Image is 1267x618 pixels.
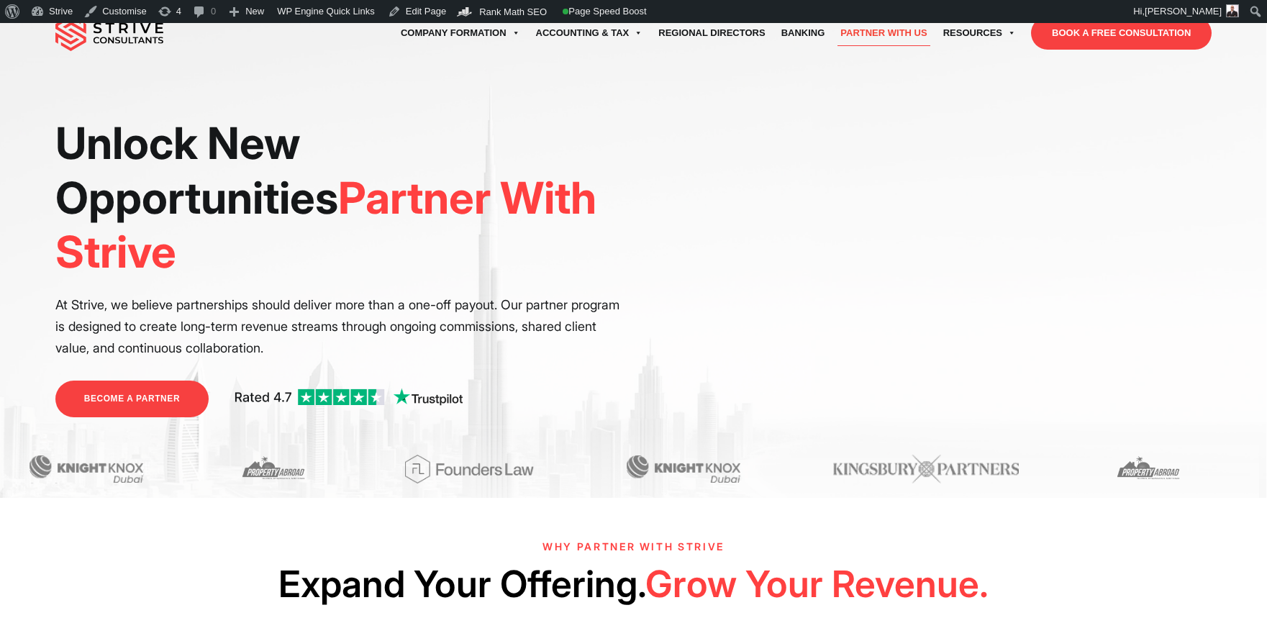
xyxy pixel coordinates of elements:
a: BOOK A FREE CONSULTATION [1031,17,1212,50]
a: Company Formation [393,13,528,53]
a: Resources [935,13,1024,53]
span: [PERSON_NAME] [1145,6,1222,17]
span: Rank Math SEO [479,6,547,17]
a: Partner with Us [832,13,935,53]
p: At Strive, we believe partnerships should deliver more than a one-off payout. Our partner program... [55,294,623,359]
span: Grow Your Revenue. [645,562,989,606]
a: BECOME A PARTNER [55,381,209,417]
img: main-logo.svg [55,15,163,51]
iframe: <br /> [645,117,1212,436]
h1: Unlock New Opportunities [55,117,623,280]
a: Accounting & Tax [528,13,651,53]
a: Regional Directors [650,13,773,53]
a: Banking [773,13,833,53]
span: Partner With Strive [55,171,596,279]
